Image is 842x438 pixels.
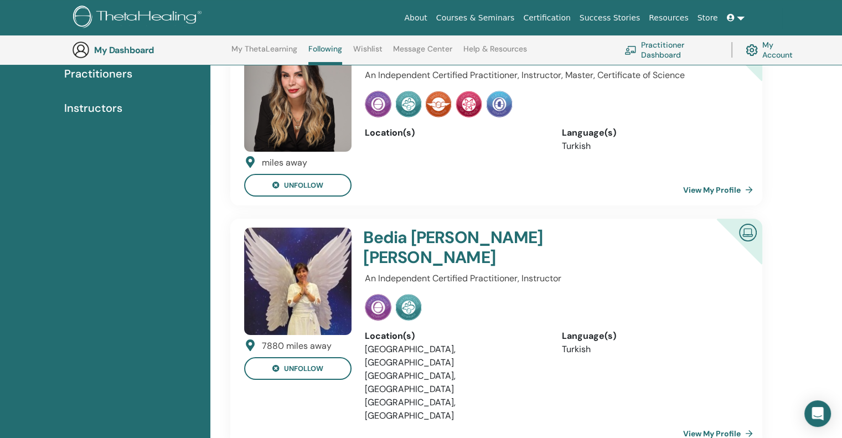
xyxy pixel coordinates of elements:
[94,45,205,55] h3: My Dashboard
[244,174,352,197] button: unfollow
[624,38,718,62] a: Practitioner Dashboard
[365,369,545,396] li: [GEOGRAPHIC_DATA], [GEOGRAPHIC_DATA]
[432,8,519,28] a: Courses & Seminars
[64,100,122,116] span: Instructors
[400,8,431,28] a: About
[699,219,762,282] div: Certified Online Instructor
[624,45,637,54] img: chalkboard-teacher.svg
[365,272,742,285] p: An Independent Certified Practitioner, Instructor
[353,44,383,62] a: Wishlist
[244,44,352,152] img: default.jpg
[562,329,742,343] div: Language(s)
[683,179,757,201] a: View My Profile
[804,400,831,427] div: Open Intercom Messenger
[365,69,742,82] p: An Independent Certified Practitioner, Instructor, Master, Certificate of Science
[244,228,352,335] img: default.jpg
[365,343,545,369] li: [GEOGRAPHIC_DATA], [GEOGRAPHIC_DATA]
[308,44,342,65] a: Following
[746,38,802,62] a: My Account
[562,343,742,356] li: Turkish
[72,41,90,59] img: generic-user-icon.jpg
[693,8,722,28] a: Store
[463,44,527,62] a: Help & Resources
[64,65,132,82] span: Practitioners
[73,6,205,30] img: logo.png
[519,8,575,28] a: Certification
[393,44,452,62] a: Message Center
[575,8,644,28] a: Success Stories
[562,126,742,140] div: Language(s)
[231,44,297,62] a: My ThetaLearning
[735,219,761,244] img: Certified Online Instructor
[746,42,758,59] img: cog.svg
[262,339,332,353] div: 7880 miles away
[365,329,545,343] div: Location(s)
[363,228,678,267] h4: Bedia [PERSON_NAME] [PERSON_NAME]
[644,8,693,28] a: Resources
[365,126,545,140] div: Location(s)
[262,156,307,169] div: miles away
[244,357,352,380] button: unfollow
[365,396,545,422] li: [GEOGRAPHIC_DATA], [GEOGRAPHIC_DATA]
[562,140,742,153] li: Turkish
